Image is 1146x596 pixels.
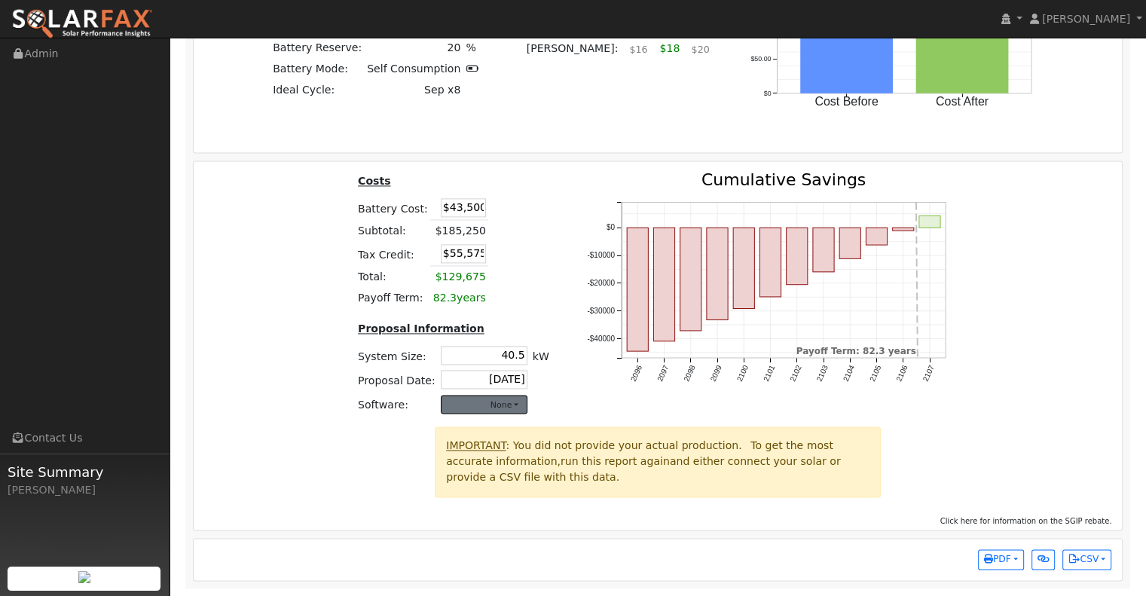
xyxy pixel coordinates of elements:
td: Software: [355,392,438,416]
button: PDF [978,549,1024,570]
text: -$30000 [587,307,615,315]
rect: onclick="" [680,228,701,331]
text: Cost After [936,94,989,107]
span: Site Summary [8,462,161,482]
span: [PERSON_NAME] [1042,13,1130,25]
td: [PERSON_NAME]: [524,38,621,68]
td: $16 [621,38,650,68]
rect: onclick="" [733,228,754,308]
td: Self Consumption [365,58,463,79]
td: % [463,37,492,58]
td: $18 [650,38,683,68]
td: kW [530,344,552,368]
text: 2098 [682,363,697,382]
td: Proposal Date: [355,368,438,392]
button: None [441,395,527,414]
text: 2104 [841,363,856,382]
text: 2103 [814,363,830,382]
td: Total: [355,266,430,288]
rect: onclick="" [892,228,913,231]
td: Subtotal: [355,220,430,242]
td: Ideal Cycle: [270,79,365,100]
u: IMPORTANT [446,439,506,451]
td: Battery Reserve: [270,37,365,58]
text: 2107 [921,363,936,382]
rect: onclick="" [627,228,648,351]
text: $0 [764,89,772,96]
td: Battery Mode: [270,58,365,79]
span: Click here for information on the SGIP rebate. [940,517,1112,525]
text: -$40000 [587,334,615,342]
text: 2106 [894,363,909,382]
td: Payoff Term: [355,288,430,309]
text: Cumulative Savings [701,170,865,189]
rect: onclick="" [918,215,940,228]
text: 2099 [708,363,723,382]
div: : You did not provide your actual production. To get the most accurate information, and either co... [435,426,881,497]
span: PDF [984,554,1011,564]
td: years [430,288,488,309]
rect: onclick="" [653,228,674,341]
span: run this report again [561,455,670,467]
button: CSV [1062,549,1111,570]
span: 82.3 [433,292,457,304]
text: 2101 [761,363,776,382]
text: 2096 [628,363,643,382]
rect: onclick="" [706,228,727,319]
td: 20 [365,37,463,58]
span: Sep x8 [424,84,460,96]
rect: onclick="" [839,228,860,258]
text: 2102 [788,363,803,382]
td: System Size: [355,344,438,368]
div: [PERSON_NAME] [8,482,161,498]
text: Cost Before [815,94,879,107]
text: Payoff Term: 82.3 years [796,346,915,356]
td: $185,250 [430,220,488,242]
text: -$20000 [587,279,615,287]
text: $0 [606,223,615,231]
rect: onclick="" [759,228,781,297]
img: SolarFax [11,8,153,40]
u: Proposal Information [358,322,484,335]
rect: onclick="" [786,228,807,284]
rect: onclick="" [866,228,887,245]
img: retrieve [78,571,90,583]
text: 2097 [655,363,670,382]
text: -$10000 [587,251,615,259]
td: $129,675 [430,266,488,288]
u: Costs [358,175,391,187]
td: Battery Cost: [355,195,430,220]
td: Tax Credit: [355,241,430,266]
text: $50.00 [751,55,772,63]
td: $20 [683,38,712,68]
text: 2100 [735,363,750,382]
text: 2105 [867,363,882,382]
rect: onclick="" [812,228,833,272]
button: Generate Report Link [1031,549,1055,570]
